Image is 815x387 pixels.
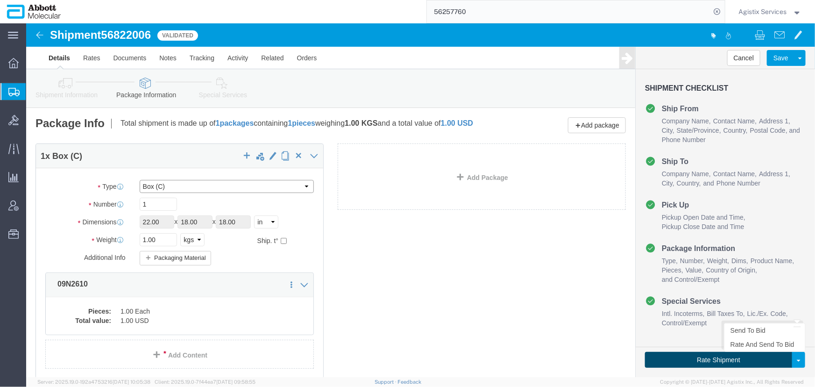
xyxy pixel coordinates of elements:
[26,23,815,377] iframe: To enrich screen reader interactions, please activate Accessibility in Grammarly extension settings
[375,379,398,385] a: Support
[7,5,61,19] img: logo
[113,379,150,385] span: [DATE] 10:05:38
[398,379,422,385] a: Feedback
[216,379,255,385] span: [DATE] 09:58:55
[660,378,804,386] span: Copyright © [DATE]-[DATE] Agistix Inc., All Rights Reserved
[738,6,802,17] button: Agistix Services
[427,0,711,23] input: Search for shipment number, reference number
[739,7,787,17] span: Agistix Services
[155,379,255,385] span: Client: 2025.19.0-7f44ea7
[37,379,150,385] span: Server: 2025.19.0-192a4753216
